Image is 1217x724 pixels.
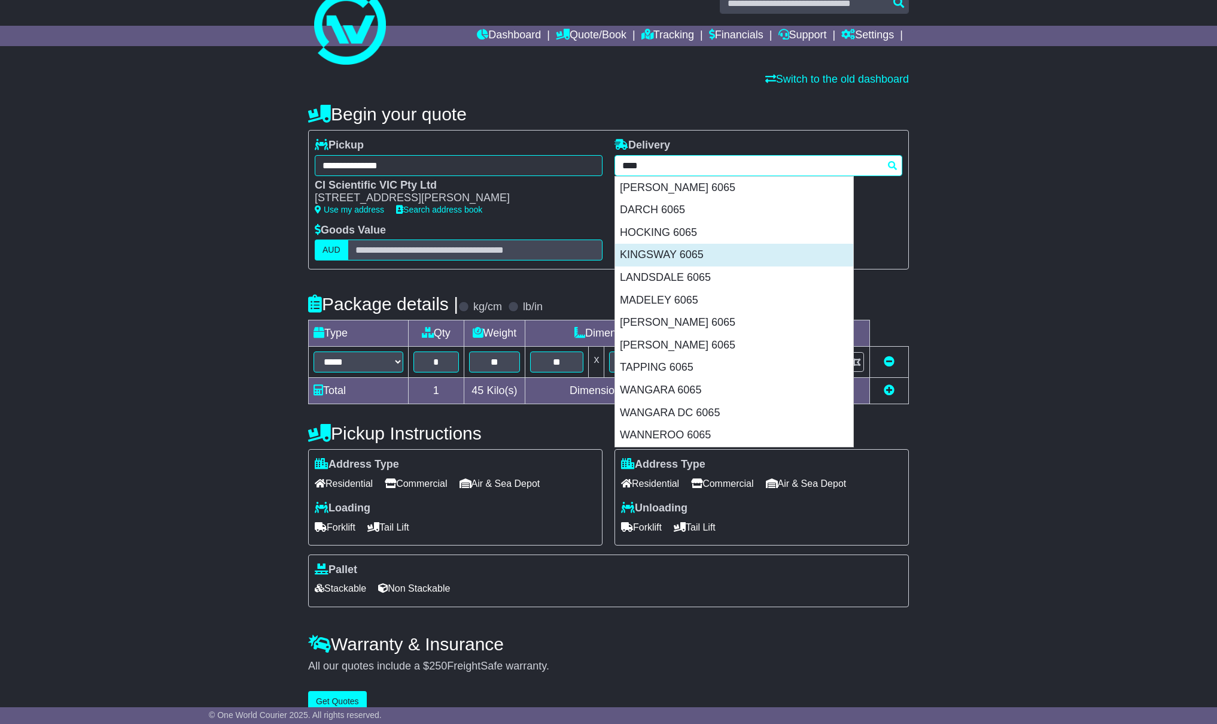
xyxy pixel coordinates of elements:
h4: Begin your quote [308,104,909,124]
a: Dashboard [477,26,541,46]
a: Quote/Book [556,26,626,46]
a: Switch to the old dashboard [765,73,909,85]
td: Kilo(s) [464,378,525,404]
td: Weight [464,320,525,347]
a: Use my address [315,205,384,214]
span: Forklift [315,518,355,537]
span: Tail Lift [367,518,409,537]
label: Address Type [315,458,399,471]
div: [PERSON_NAME] 6065 [615,177,853,199]
div: WANGARA 6065 [615,379,853,402]
div: KINGSWAY 6065 [615,244,853,266]
div: TAPPING 6065 [615,356,853,379]
label: Address Type [621,458,705,471]
span: Non Stackable [378,579,450,598]
h4: Pickup Instructions [308,423,603,443]
td: Qty [409,320,464,347]
div: DARCH 6065 [615,199,853,222]
button: Get Quotes [308,691,367,712]
span: Stackable [315,579,366,598]
td: Dimensions in Centimetre(s) [525,378,747,404]
div: WANNEROO 6065 [615,424,853,447]
label: kg/cm [473,301,502,314]
label: Delivery [614,139,670,152]
td: 1 [409,378,464,404]
td: Total [309,378,409,404]
label: Unloading [621,502,687,515]
h4: Package details | [308,294,458,314]
a: Support [778,26,827,46]
div: WANGARA DC 6065 [615,402,853,425]
span: Commercial [385,474,447,493]
label: lb/in [523,301,543,314]
a: Settings [841,26,894,46]
span: Residential [621,474,679,493]
span: © One World Courier 2025. All rights reserved. [209,710,382,720]
div: HOCKING 6065 [615,222,853,244]
span: Commercial [691,474,753,493]
div: LANDSDALE 6065 [615,266,853,289]
a: Tracking [641,26,694,46]
label: Goods Value [315,224,386,237]
span: Air & Sea Depot [460,474,540,493]
label: AUD [315,240,348,260]
a: Add new item [884,384,895,396]
span: Tail Lift [674,518,716,537]
div: [STREET_ADDRESS][PERSON_NAME] [315,192,591,205]
span: 250 [429,660,447,672]
td: Type [309,320,409,347]
div: CI Scientific VIC Pty Ltd [315,179,591,192]
div: All our quotes include a $ FreightSafe warranty. [308,660,909,673]
a: Search address book [396,205,482,214]
div: MADELEY 6065 [615,289,853,312]
h4: Warranty & Insurance [308,634,909,654]
label: Loading [315,502,370,515]
span: Air & Sea Depot [766,474,847,493]
span: Residential [315,474,373,493]
label: Pickup [315,139,364,152]
div: [PERSON_NAME] 6065 [615,311,853,334]
div: [PERSON_NAME] 6065 [615,334,853,357]
td: x [589,347,604,378]
td: Dimensions (L x W x H) [525,320,747,347]
a: Remove this item [884,356,895,368]
span: 45 [471,384,483,396]
span: Forklift [621,518,662,537]
a: Financials [709,26,763,46]
label: Pallet [315,564,357,577]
